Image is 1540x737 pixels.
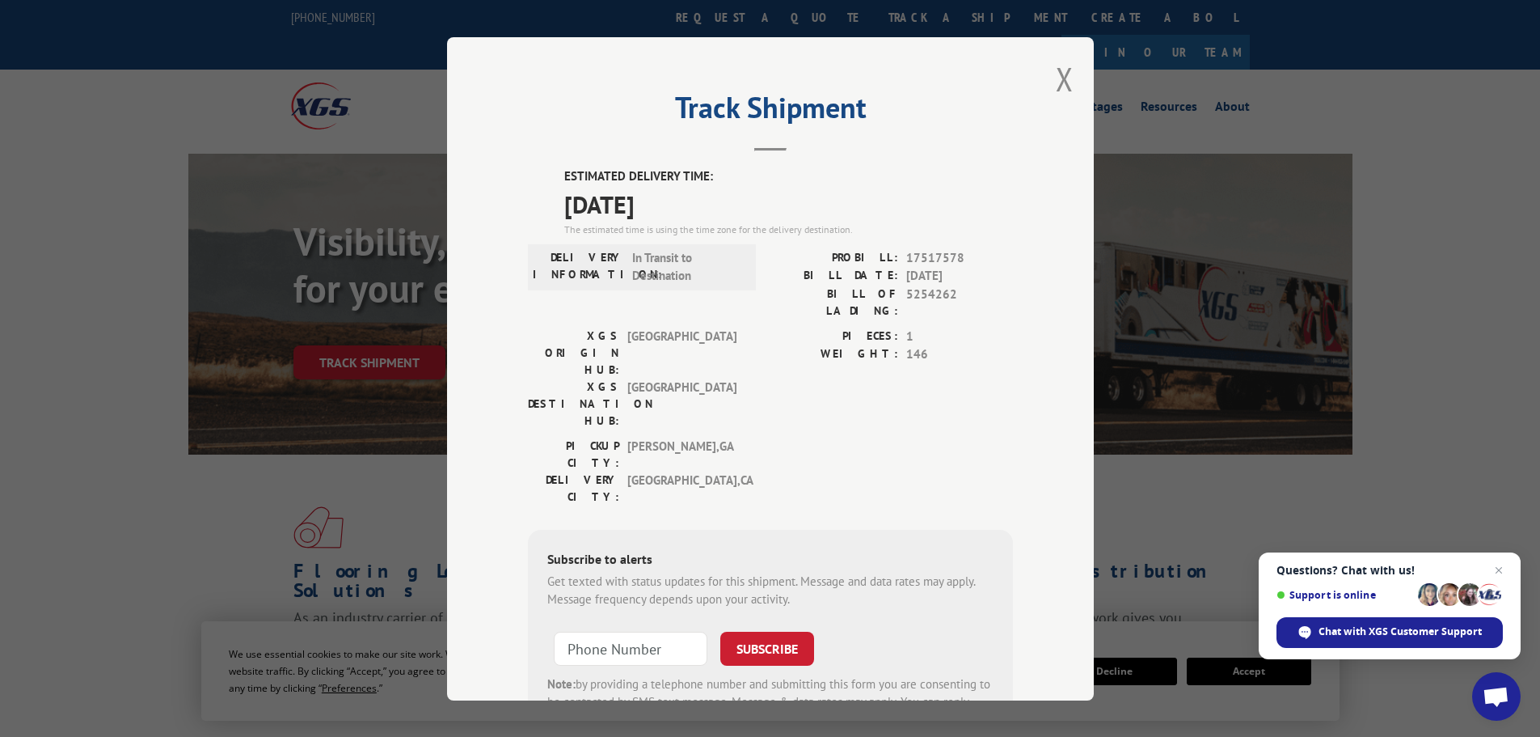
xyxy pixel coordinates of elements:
label: PIECES: [770,327,898,345]
label: WEIGHT: [770,345,898,364]
label: PROBILL: [770,248,898,267]
span: [GEOGRAPHIC_DATA] [627,327,736,378]
span: [GEOGRAPHIC_DATA] , CA [627,471,736,505]
label: DELIVERY INFORMATION: [533,248,624,285]
label: XGS DESTINATION HUB: [528,378,619,429]
span: Close chat [1489,561,1508,580]
input: Phone Number [554,631,707,665]
span: 5254262 [906,285,1013,319]
div: The estimated time is using the time zone for the delivery destination. [564,222,1013,236]
span: 1 [906,327,1013,345]
span: [DATE] [564,185,1013,222]
span: [DATE] [906,267,1013,286]
h2: Track Shipment [528,96,1013,127]
div: Chat with XGS Customer Support [1276,617,1503,648]
div: Subscribe to alerts [547,549,994,572]
label: DELIVERY CITY: [528,471,619,505]
span: 146 [906,345,1013,364]
label: XGS ORIGIN HUB: [528,327,619,378]
label: BILL DATE: [770,267,898,286]
span: 17517578 [906,248,1013,267]
span: [PERSON_NAME] , GA [627,437,736,471]
span: Chat with XGS Customer Support [1318,625,1482,639]
label: BILL OF LADING: [770,285,898,319]
button: SUBSCRIBE [720,631,814,665]
label: ESTIMATED DELIVERY TIME: [564,167,1013,186]
button: Close modal [1056,57,1074,100]
div: Open chat [1472,672,1521,721]
div: Get texted with status updates for this shipment. Message and data rates may apply. Message frequ... [547,572,994,608]
span: Questions? Chat with us! [1276,564,1503,577]
label: PICKUP CITY: [528,437,619,471]
div: by providing a telephone number and submitting this form you are consenting to be contacted by SM... [547,675,994,730]
strong: Note: [547,676,576,691]
span: Support is online [1276,589,1412,601]
span: In Transit to Destination [632,248,741,285]
span: [GEOGRAPHIC_DATA] [627,378,736,429]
